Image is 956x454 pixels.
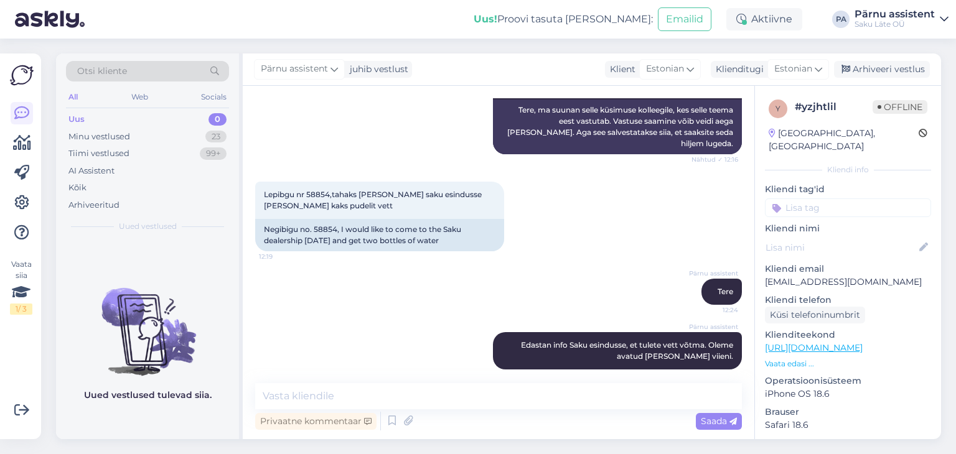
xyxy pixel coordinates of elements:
div: Privaatne kommentaar [255,413,377,430]
div: Kõik [68,182,87,194]
div: Klienditugi [711,63,764,76]
p: iPhone OS 18.6 [765,387,931,401]
input: Lisa tag [765,198,931,217]
a: Pärnu assistentSaku Läte OÜ [855,9,949,29]
b: Uus! [474,13,497,25]
div: All [66,89,80,105]
span: Pärnu assistent [689,322,738,331]
p: Kliendi email [765,262,931,276]
div: Proovi tasuta [PERSON_NAME]: [474,12,653,27]
div: Pärnu assistent [855,9,935,19]
p: Vaata edasi ... [765,358,931,369]
span: Tere [718,287,733,296]
div: 1 / 3 [10,303,32,315]
span: Otsi kliente [77,65,127,78]
div: Klient [605,63,635,76]
div: Aktiivne [726,8,802,30]
span: Lepibgu nr 58854,tahaks [PERSON_NAME] saku esindusse [PERSON_NAME] kaks pudelit vett [264,190,484,210]
div: Web [129,89,151,105]
span: Uued vestlused [119,221,177,232]
button: Emailid [658,7,711,31]
span: y [776,104,780,113]
div: AI Assistent [68,165,115,177]
span: 12:25 [691,370,738,379]
p: Safari 18.6 [765,419,931,432]
span: Estonian [646,62,684,76]
span: Nähtud ✓ 12:16 [691,155,738,164]
div: Kliendi info [765,164,931,175]
div: Saku Läte OÜ [855,19,935,29]
p: Kliendi telefon [765,294,931,307]
div: Socials [199,89,229,105]
div: 99+ [200,147,227,160]
p: Kliendi tag'id [765,183,931,196]
div: Arhiveeri vestlus [834,61,930,78]
div: Tiimi vestlused [68,147,129,160]
div: Vaata siia [10,259,32,315]
p: Klienditeekond [765,328,931,341]
span: Edastan info Saku esindusse, et tulete vett võtma. Oleme avatud [PERSON_NAME] viieni. [521,340,735,361]
span: 12:24 [691,305,738,315]
div: 0 [209,113,227,126]
p: Operatsioonisüsteem [765,374,931,387]
input: Lisa nimi [766,241,917,254]
span: Pärnu assistent [689,269,738,278]
div: Uus [68,113,85,126]
div: PA [832,11,850,28]
p: Uued vestlused tulevad siia. [84,389,212,402]
div: Tere, ma suunan selle küsimuse kolleegile, kes selle teema eest vastutab. Vastuse saamine võib ve... [493,100,742,154]
div: Minu vestlused [68,131,130,143]
div: 23 [205,131,227,143]
p: Kliendi nimi [765,222,931,235]
span: 12:19 [259,252,306,261]
img: No chats [56,266,239,378]
div: Arhiveeritud [68,199,119,211]
div: Küsi telefoninumbrit [765,307,865,323]
a: [URL][DOMAIN_NAME] [765,342,863,353]
div: # yzjhtlil [795,100,873,114]
div: [GEOGRAPHIC_DATA], [GEOGRAPHIC_DATA] [769,127,919,153]
p: Brauser [765,405,931,419]
div: Negibigu no. 58854, I would like to come to the Saku dealership [DATE] and get two bottles of water [255,219,504,251]
span: Estonian [774,62,812,76]
span: Pärnu assistent [261,62,328,76]
div: juhib vestlust [345,63,408,76]
p: [EMAIL_ADDRESS][DOMAIN_NAME] [765,276,931,289]
span: Saada [701,415,737,427]
img: Askly Logo [10,63,34,87]
span: Offline [873,100,927,114]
